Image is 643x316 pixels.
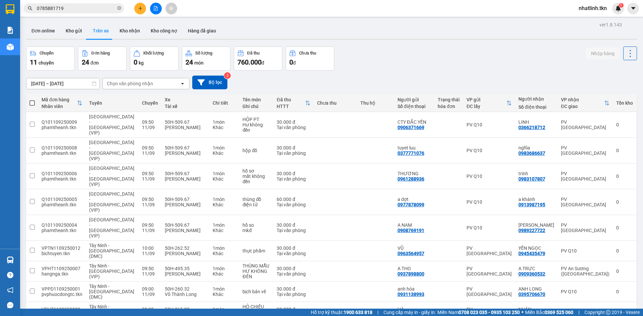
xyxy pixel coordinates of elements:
div: 09:50 [142,266,158,271]
button: Kho gửi [60,23,87,39]
div: PV [GEOGRAPHIC_DATA] [561,197,610,207]
div: 0 [616,269,633,274]
span: close-circle [117,6,121,10]
div: 30.000 đ [277,286,310,292]
div: 09:50 [142,119,158,125]
div: 0983107807 [518,176,545,182]
div: 09:00 [142,286,158,292]
span: Miền Nam [437,309,520,316]
img: solution-icon [7,27,14,34]
div: 09:50 [142,222,158,228]
div: Hư không đền [242,122,270,133]
div: Q101109250009 [42,119,82,125]
span: aim [169,6,173,11]
div: [PERSON_NAME] [165,228,206,233]
div: PV [GEOGRAPHIC_DATA] [467,266,512,277]
div: 11/09 [142,292,158,297]
div: Khối lượng [143,51,164,56]
button: Chuyến11chuyến [26,46,75,71]
div: [PERSON_NAME] [165,271,206,277]
div: Tại văn phòng [277,292,310,297]
input: Select a date range. [26,78,99,89]
span: message [7,302,13,308]
div: ĐC lấy [467,104,506,109]
span: 1 [620,3,622,8]
div: 30.000 đ [277,266,310,271]
div: thực phẩm [242,248,270,253]
span: 24 [82,58,89,66]
div: 30.000 đ [277,171,310,176]
div: 0 [616,289,633,294]
svg: open [180,81,185,86]
th: Toggle SortBy [558,94,613,112]
div: 50H-509.67 [165,222,206,228]
div: Mã đơn hàng [42,97,77,102]
div: [PERSON_NAME] [165,251,206,256]
div: phamtheanh.tkn [42,176,82,182]
div: VPHT1109250007 [42,266,82,271]
div: 0977878099 [398,202,424,207]
img: icon-new-feature [615,5,621,11]
div: CTY ĐẮC YẾN [398,119,431,125]
div: Thu hộ [360,100,391,106]
div: PV [GEOGRAPHIC_DATA] [561,119,610,130]
div: 0937898800 [398,271,424,277]
div: 10:00 [142,245,158,251]
div: hộp đồ [242,148,270,153]
div: 30.000 đ [277,145,310,150]
span: kg [139,60,144,66]
div: 0983686637 [518,150,545,156]
div: Tại văn phòng [277,150,310,156]
div: 50H-260.32 [165,286,206,292]
div: THÙNG MẪU [242,263,270,269]
button: Đơn hàng24đơn [78,46,127,71]
div: PV Q10 [561,289,610,294]
div: Khác [213,292,236,297]
span: chuyến [39,60,54,66]
div: 50H-509.67 [165,145,206,150]
div: a dợt [398,197,431,202]
div: Q101109250005 [42,197,82,202]
span: Tây Ninh - [GEOGRAPHIC_DATA] (DMC) [89,243,134,259]
div: 1 món [213,245,236,251]
div: PV Q10 [467,148,512,153]
div: [PERSON_NAME] [165,202,206,207]
span: question-circle [7,272,13,278]
div: Tài xế [165,104,206,109]
button: caret-down [627,3,639,14]
div: 11/09 [142,251,158,256]
sup: 2 [224,72,231,79]
div: 50H-509.67 [165,119,206,125]
div: 0 [616,174,633,179]
div: pvphuocdongtc.tkn [42,292,82,297]
div: 30.000 đ [277,119,310,125]
div: HÀ [398,307,431,312]
div: PV Q10 [561,248,610,253]
div: 50H-509.67 [165,171,206,176]
div: PV Q10 [467,225,512,230]
div: PV [GEOGRAPHIC_DATA] [561,222,610,233]
div: bịch bản vẽ [242,289,270,294]
strong: 0708 023 035 - 0935 103 250 [458,310,520,315]
div: 11/09 [142,202,158,207]
img: logo-vxr [6,4,14,14]
div: 0 [616,199,633,205]
div: 09:50 [142,145,158,150]
div: 0961288936 [398,176,424,182]
div: ĐC giao [561,104,604,109]
span: món [194,60,204,66]
div: 1 món [213,286,236,292]
sup: 1 [619,3,624,8]
div: 1 món [213,145,236,150]
strong: 0369 525 060 [545,310,573,315]
button: Đã thu760.000đ [234,46,282,71]
input: Tìm tên, số ĐT hoặc mã đơn [37,5,116,12]
div: VP gửi [467,97,506,102]
div: 1 món [213,266,236,271]
div: 30.000 đ [277,307,310,312]
div: A TRỰC [518,266,554,271]
div: 50H-262.52 [165,245,206,251]
div: 0 [616,122,633,127]
div: Trạng thái [438,97,460,102]
div: phamtheanh.tkn [42,202,82,207]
